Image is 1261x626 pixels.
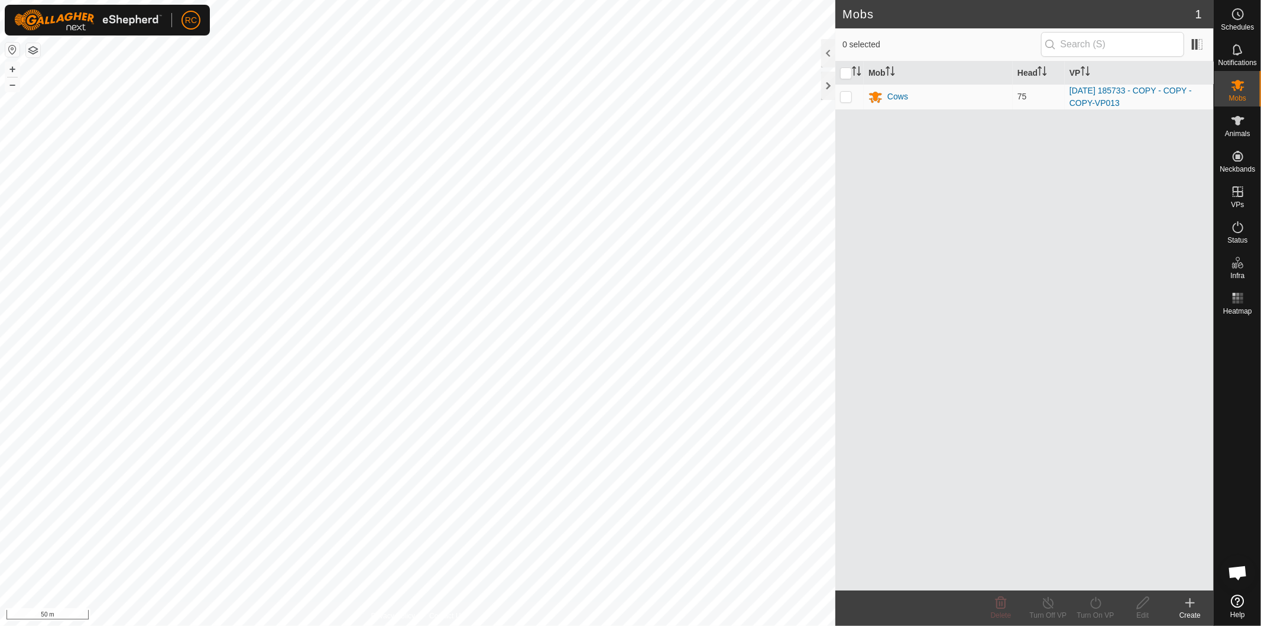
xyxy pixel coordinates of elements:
th: Mob [864,62,1013,85]
span: 75 [1017,92,1027,101]
span: Help [1230,611,1245,618]
th: VP [1065,62,1214,85]
button: Reset Map [5,43,20,57]
span: RC [185,14,197,27]
span: Infra [1230,272,1244,279]
a: Contact Us [429,611,464,621]
span: 0 selected [842,38,1041,51]
div: Create [1166,610,1214,621]
h2: Mobs [842,7,1195,21]
a: Privacy Policy [371,611,416,621]
span: Mobs [1229,95,1246,102]
span: Notifications [1218,59,1257,66]
span: VPs [1231,201,1244,208]
span: Status [1227,237,1247,244]
button: + [5,62,20,76]
span: Schedules [1221,24,1254,31]
th: Head [1013,62,1065,85]
p-sorticon: Activate to sort [852,68,861,78]
p-sorticon: Activate to sort [1038,68,1047,78]
span: Neckbands [1220,166,1255,173]
p-sorticon: Activate to sort [1081,68,1090,78]
div: Cows [887,91,908,103]
div: Turn On VP [1072,610,1119,621]
span: 1 [1195,5,1202,23]
a: [DATE] 185733 - COPY - COPY - COPY-VP013 [1069,86,1192,108]
a: Open chat [1220,555,1256,590]
span: Animals [1225,130,1250,137]
div: Turn Off VP [1025,610,1072,621]
input: Search (S) [1041,32,1184,57]
div: Edit [1119,610,1166,621]
span: Heatmap [1223,308,1252,315]
p-sorticon: Activate to sort [886,68,895,78]
img: Gallagher Logo [14,9,162,31]
button: – [5,78,20,92]
button: Map Layers [26,43,40,57]
span: Delete [991,611,1012,619]
a: Help [1214,590,1261,623]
